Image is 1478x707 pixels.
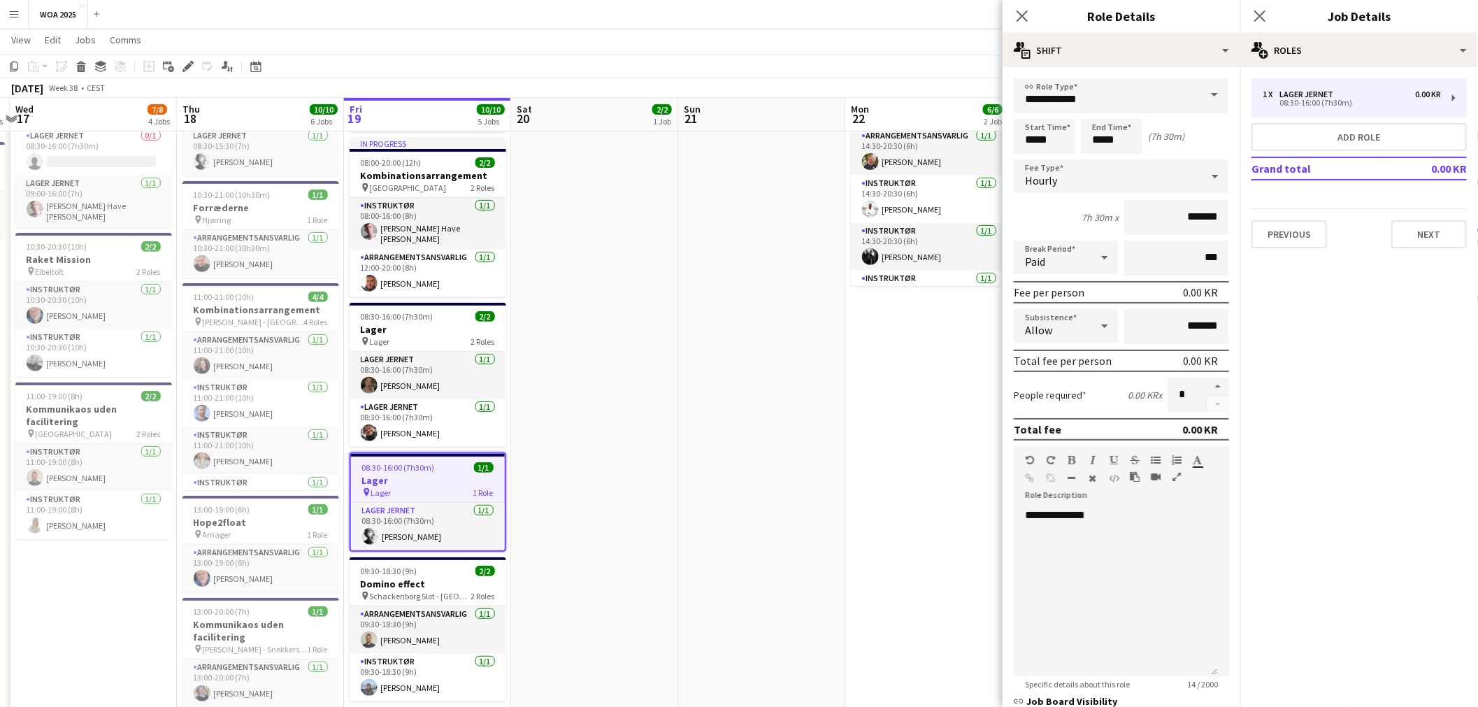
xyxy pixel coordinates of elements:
[182,303,339,316] h3: Kombinationsarrangement
[347,110,362,127] span: 19
[15,233,172,377] app-job-card: 10:30-20:30 (10h)2/2Raket Mission Elbeltoft2 RolesInstruktør1/110:30-20:30 (10h)[PERSON_NAME]Inst...
[350,138,506,149] div: In progress
[517,103,532,115] span: Sat
[473,487,494,498] span: 1 Role
[1003,34,1240,67] div: Shift
[15,103,34,115] span: Wed
[984,116,1005,127] div: 2 Jobs
[478,116,504,127] div: 5 Jobs
[1207,378,1229,396] button: Increase
[370,591,471,601] span: Schackenborg Slot - [GEOGRAPHIC_DATA]
[148,104,167,115] span: 7/8
[39,31,66,49] a: Edit
[36,429,113,439] span: [GEOGRAPHIC_DATA]
[1279,90,1339,99] div: Lager Jernet
[203,317,304,327] span: [PERSON_NAME] - [GEOGRAPHIC_DATA]
[1130,471,1140,483] button: Paste as plain text
[182,380,339,427] app-card-role: Instruktør1/111:00-21:00 (10h)[PERSON_NAME]
[13,110,34,127] span: 17
[1128,389,1162,401] div: 0.00 KR x
[182,103,200,115] span: Thu
[182,230,339,278] app-card-role: Arrangementsansvarlig1/110:30-21:00 (10h30m)[PERSON_NAME]
[515,110,532,127] span: 20
[1088,473,1098,484] button: Clear Formatting
[350,352,506,399] app-card-role: Lager Jernet1/108:30-16:00 (7h30m)[PERSON_NAME]
[350,452,506,552] app-job-card: 08:30-16:00 (7h30m)1/1Lager Lager1 RoleLager Jernet1/108:30-16:00 (7h30m)[PERSON_NAME]
[1183,354,1218,368] div: 0.00 KR
[29,1,88,28] button: WOA 2025
[371,487,392,498] span: Lager
[682,110,701,127] span: 21
[1148,130,1184,143] div: (7h 30m)
[15,253,172,266] h3: Raket Mission
[350,323,506,336] h3: Lager
[15,128,172,176] app-card-role: Lager Jernet0/108:30-16:00 (7h30m)
[137,266,161,277] span: 2 Roles
[851,223,1007,271] app-card-role: Instruktør1/114:30-20:30 (6h)[PERSON_NAME]
[370,183,447,193] span: [GEOGRAPHIC_DATA]
[350,198,506,250] app-card-role: Instruktør1/108:00-16:00 (8h)[PERSON_NAME] Have [PERSON_NAME]
[474,462,494,473] span: 1/1
[1183,285,1218,299] div: 0.00 KR
[182,496,339,592] app-job-card: 13:00-19:00 (6h)1/1Hope2float Amager1 RoleArrangementsansvarlig1/113:00-19:00 (6h)[PERSON_NAME]
[1182,422,1218,436] div: 0.00 KR
[310,104,338,115] span: 10/10
[27,391,83,401] span: 11:00-19:00 (8h)
[471,183,495,193] span: 2 Roles
[1025,455,1035,466] button: Undo
[1151,471,1161,483] button: Insert video
[148,116,170,127] div: 4 Jobs
[182,598,339,707] app-job-card: 13:00-20:00 (7h)1/1Kommunikaos uden facilitering [PERSON_NAME] - Snekkersten1 RoleArrangementsans...
[1193,455,1203,466] button: Text Color
[15,492,172,539] app-card-role: Instruktør1/111:00-19:00 (8h)[PERSON_NAME]
[1240,34,1478,67] div: Roles
[1109,473,1119,484] button: HTML Code
[1391,220,1467,248] button: Next
[350,303,506,447] div: 08:30-16:00 (7h30m)2/2Lager Lager2 RolesLager Jernet1/108:30-16:00 (7h30m)[PERSON_NAME]Lager Jern...
[27,241,87,252] span: 10:30-20:30 (10h)
[1025,173,1057,187] span: Hourly
[308,504,328,515] span: 1/1
[851,271,1007,318] app-card-role: Instruktør1/114:30-20:30 (6h)
[849,110,869,127] span: 22
[1109,455,1119,466] button: Underline
[361,157,422,168] span: 08:00-20:00 (12h)
[1251,157,1385,180] td: Grand total
[182,659,339,707] app-card-role: Arrangementsansvarlig1/113:00-20:00 (7h)[PERSON_NAME]
[141,391,161,401] span: 2/2
[350,103,362,115] span: Fri
[361,566,417,576] span: 09:30-18:30 (9h)
[104,31,147,49] a: Comms
[75,34,96,46] span: Jobs
[304,317,328,327] span: 4 Roles
[194,292,254,302] span: 11:00-21:00 (10h)
[1172,455,1182,466] button: Ordered List
[182,427,339,475] app-card-role: Instruktør1/111:00-21:00 (10h)[PERSON_NAME]
[477,104,505,115] span: 10/10
[1130,455,1140,466] button: Strikethrough
[851,79,1007,286] app-job-card: 14:30-20:30 (6h)4/4Stormester udendørs [GEOGRAPHIC_DATA] - [GEOGRAPHIC_DATA]4 RolesArrangementsan...
[308,644,328,655] span: 1 Role
[182,545,339,592] app-card-role: Arrangementsansvarlig1/113:00-19:00 (6h)[PERSON_NAME]
[15,403,172,428] h3: Kommunikaos uden facilitering
[182,516,339,529] h3: Hope2float
[182,181,339,278] app-job-card: 10:30-21:00 (10h30m)1/1Forræderne Hjørring1 RoleArrangementsansvarlig1/110:30-21:00 (10h30m)[PERS...
[361,311,433,322] span: 08:30-16:00 (7h30m)
[308,215,328,225] span: 1 Role
[471,591,495,601] span: 2 Roles
[137,429,161,439] span: 2 Roles
[350,654,506,701] app-card-role: Instruktør1/109:30-18:30 (9h)[PERSON_NAME]
[203,529,231,540] span: Amager
[194,190,271,200] span: 10:30-21:00 (10h30m)
[1014,389,1086,401] label: People required
[15,329,172,377] app-card-role: Instruktør1/110:30-20:30 (10h)[PERSON_NAME]
[308,292,328,302] span: 4/4
[1385,157,1467,180] td: 0.00 KR
[203,644,308,655] span: [PERSON_NAME] - Snekkersten
[350,138,506,297] app-job-card: In progress08:00-20:00 (12h)2/2Kombinationsarrangement [GEOGRAPHIC_DATA]2 RolesInstruktør1/108:00...
[1014,285,1084,299] div: Fee per person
